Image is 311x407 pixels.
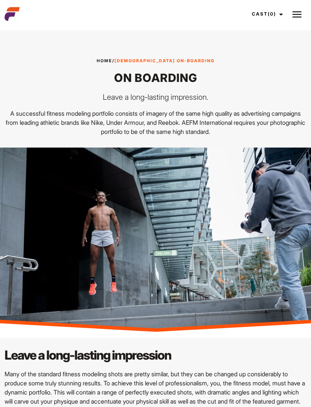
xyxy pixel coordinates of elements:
[245,4,287,24] a: Cast(0)
[5,70,306,85] h1: On Boarding
[268,11,276,17] span: (0)
[97,58,215,64] span: /
[5,6,20,22] img: cropped-aefm-brand-fav-22-square.png
[115,58,215,63] strong: [DEMOGRAPHIC_DATA] On-Boarding
[5,347,306,363] h2: Leave a long-lasting impression
[5,369,306,406] p: Many of the standard fitness modeling shots are pretty similar, but they can be changed up consid...
[97,58,112,63] a: Home
[292,10,302,19] img: Burger icon
[5,91,306,103] p: Leave a long-lasting impression.
[5,109,306,136] p: A successful fitness modeling portfolio consists of imagery of the same high quality as advertisi...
